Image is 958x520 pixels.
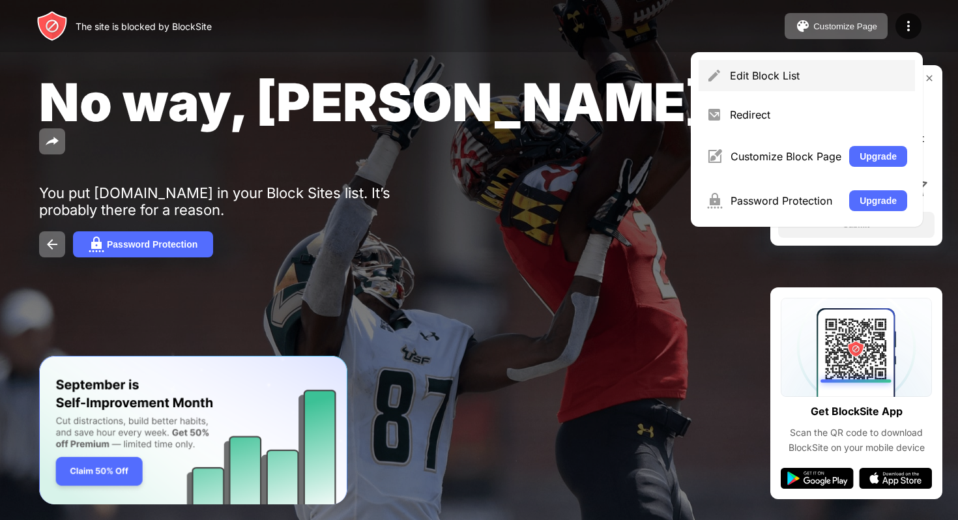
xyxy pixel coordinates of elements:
[39,356,347,505] iframe: Banner
[44,134,60,149] img: share.svg
[730,69,907,82] div: Edit Block List
[44,237,60,252] img: back.svg
[811,402,903,421] div: Get BlockSite App
[781,298,932,397] img: qrcode.svg
[76,21,212,32] div: The site is blocked by BlockSite
[924,73,935,83] img: rate-us-close.svg
[107,239,197,250] div: Password Protection
[706,149,723,164] img: menu-customize.svg
[706,193,723,209] img: menu-password.svg
[859,468,932,489] img: app-store.svg
[849,146,907,167] button: Upgrade
[706,107,722,123] img: menu-redirect.svg
[73,231,213,257] button: Password Protection
[813,22,877,31] div: Customize Page
[901,18,916,34] img: menu-icon.svg
[849,190,907,211] button: Upgrade
[39,70,725,134] span: No way, [PERSON_NAME].
[731,150,841,163] div: Customize Block Page
[89,237,104,252] img: password.svg
[781,468,854,489] img: google-play.svg
[36,10,68,42] img: header-logo.svg
[730,108,907,121] div: Redirect
[731,194,841,207] div: Password Protection
[781,426,932,455] div: Scan the QR code to download BlockSite on your mobile device
[795,18,811,34] img: pallet.svg
[39,184,442,218] div: You put [DOMAIN_NAME] in your Block Sites list. It’s probably there for a reason.
[706,68,722,83] img: menu-pencil.svg
[785,13,888,39] button: Customize Page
